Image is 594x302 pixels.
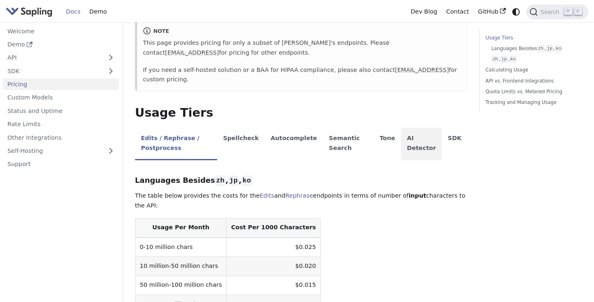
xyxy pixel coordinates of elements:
[265,128,323,160] li: Autocomplete
[135,106,468,120] h2: Usage Tiers
[135,257,226,276] td: 10 million-50 million chars
[215,176,225,186] code: zh
[486,77,579,85] a: API vs. Frontend Integrations
[227,257,321,276] td: $0.020
[323,128,374,160] li: Semantic Search
[486,99,579,106] a: Tracking and Managing Usage
[3,145,119,157] a: Self-Hosting
[546,45,553,52] code: jp
[3,39,119,51] a: Demo
[3,25,119,37] a: Welcome
[135,218,226,237] th: Usage Per Month
[406,5,441,18] a: Dev Blog
[217,128,265,160] li: Spellcheck
[486,66,579,74] a: Calculating Usage
[401,128,442,160] li: AI Detector
[3,92,119,104] a: Custom Models
[491,45,576,53] a: Languages Besideszh,jp,ko
[538,9,564,15] span: Search
[260,192,274,199] a: Edits
[3,131,119,143] a: Other Integrations
[241,176,252,186] code: ko
[3,118,119,130] a: Rate Limits
[135,237,226,257] td: 0-10 million chars
[500,56,508,63] code: jp
[442,5,474,18] a: Contact
[442,128,467,160] li: SDK
[509,56,517,63] code: ko
[3,78,119,90] a: Pricing
[228,176,239,186] code: jp
[3,65,103,77] a: SDK
[6,6,53,18] img: Sapling.ai
[85,5,111,18] a: Demo
[395,67,449,73] a: [EMAIL_ADDRESS]
[526,5,588,19] button: Search (Command+K)
[227,237,321,257] td: $0.025
[3,158,119,170] a: Support
[135,191,468,211] p: The table below provides the costs for the and endpoints in terms of number of characters to the ...
[227,218,321,237] th: Cost Per 1000 Characters
[510,6,522,18] button: Switch between dark and light mode (currently system mode)
[135,128,217,160] li: Edits / Rephrase / Postprocess
[143,27,461,37] div: note
[574,8,582,15] kbd: K
[285,192,313,199] a: Rephrase
[103,52,119,64] button: Expand sidebar category 'API'
[374,128,401,160] li: Tone
[408,192,426,199] strong: input
[473,5,510,18] a: GitHub
[555,45,562,52] code: ko
[62,5,85,18] a: Docs
[143,38,461,58] p: This page provides pricing for only a subset of [PERSON_NAME]'s endpoints. Please contact for pri...
[491,56,499,63] code: zh
[6,6,55,18] a: Sapling.ai
[491,55,576,63] a: zh,jp,ko
[103,65,119,77] button: Expand sidebar category 'SDK'
[227,276,321,295] td: $0.015
[135,176,468,185] h3: Languages Besides , ,
[486,88,579,96] a: Quota Limits vs. Metered Pricing
[135,276,226,295] td: 50 million-100 million chars
[564,8,572,15] kbd: ⌘
[143,65,461,85] p: If you need a self-hosted solution or a BAA for HIPAA compliance, please also contact for custom ...
[165,49,219,56] a: [EMAIL_ADDRESS]
[486,34,579,42] a: Usage Tiers
[537,45,544,52] code: zh
[3,105,119,117] a: Status and Uptime
[3,52,103,64] a: API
